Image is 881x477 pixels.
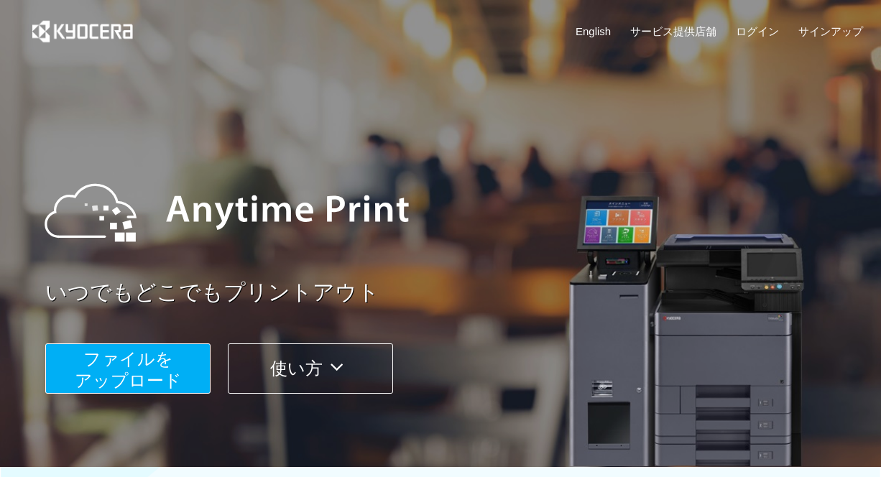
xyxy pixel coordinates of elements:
button: 使い方 [228,343,393,394]
a: English [576,24,611,39]
a: サービス提供店舗 [630,24,716,39]
a: いつでもどこでもプリントアウト [45,277,872,308]
a: ログイン [736,24,779,39]
button: ファイルを​​アップロード [45,343,211,394]
a: サインアップ [798,24,863,39]
span: ファイルを ​​アップロード [75,349,182,390]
